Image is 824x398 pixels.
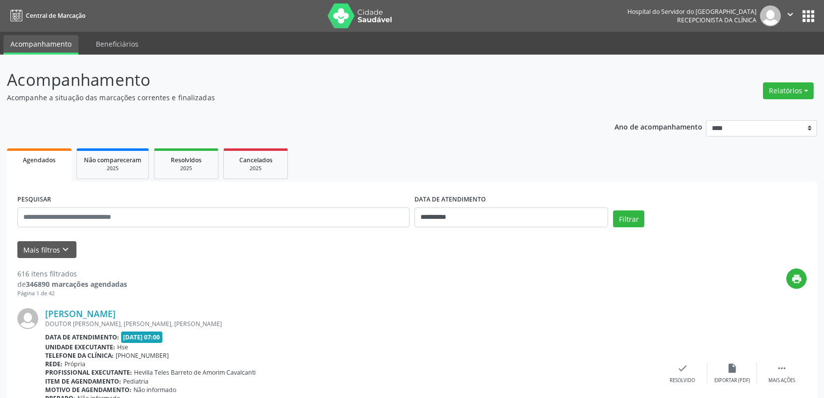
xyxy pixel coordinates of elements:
[17,192,51,207] label: PESQUISAR
[677,363,688,374] i: check
[727,363,738,374] i: insert_drive_file
[171,156,202,164] span: Resolvidos
[45,320,658,328] div: DOUTOR [PERSON_NAME], [PERSON_NAME], [PERSON_NAME]
[677,16,756,24] span: Recepcionista da clínica
[45,360,63,368] b: Rede:
[134,386,176,394] span: Não informado
[45,386,132,394] b: Motivo de agendamento:
[45,368,132,377] b: Profissional executante:
[45,351,114,360] b: Telefone da clínica:
[17,279,127,289] div: de
[17,289,127,298] div: Página 1 de 42
[17,308,38,329] img: img
[239,156,273,164] span: Cancelados
[84,165,141,172] div: 2025
[763,82,814,99] button: Relatórios
[45,333,119,341] b: Data de atendimento:
[60,244,71,255] i: keyboard_arrow_down
[17,241,76,259] button: Mais filtroskeyboard_arrow_down
[117,343,128,351] span: Hse
[23,156,56,164] span: Agendados
[134,368,256,377] span: Hevilla Teles Barreto de Amorim Cavalcanti
[45,377,121,386] b: Item de agendamento:
[17,268,127,279] div: 616 itens filtrados
[26,279,127,289] strong: 346890 marcações agendadas
[786,268,807,289] button: print
[116,351,169,360] span: [PHONE_NUMBER]
[45,343,115,351] b: Unidade executante:
[231,165,280,172] div: 2025
[161,165,211,172] div: 2025
[615,120,702,133] p: Ano de acompanhamento
[7,7,85,24] a: Central de Marcação
[627,7,756,16] div: Hospital do Servidor do [GEOGRAPHIC_DATA]
[785,9,796,20] i: 
[123,377,148,386] span: Pediatria
[776,363,787,374] i: 
[670,377,695,384] div: Resolvido
[791,273,802,284] i: print
[121,332,163,343] span: [DATE] 07:00
[65,360,85,368] span: Própria
[7,92,574,103] p: Acompanhe a situação das marcações correntes e finalizadas
[781,5,800,26] button: 
[800,7,817,25] button: apps
[613,210,644,227] button: Filtrar
[89,35,145,53] a: Beneficiários
[760,5,781,26] img: img
[3,35,78,55] a: Acompanhamento
[714,377,750,384] div: Exportar (PDF)
[7,67,574,92] p: Acompanhamento
[45,308,116,319] a: [PERSON_NAME]
[414,192,486,207] label: DATA DE ATENDIMENTO
[768,377,795,384] div: Mais ações
[26,11,85,20] span: Central de Marcação
[84,156,141,164] span: Não compareceram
